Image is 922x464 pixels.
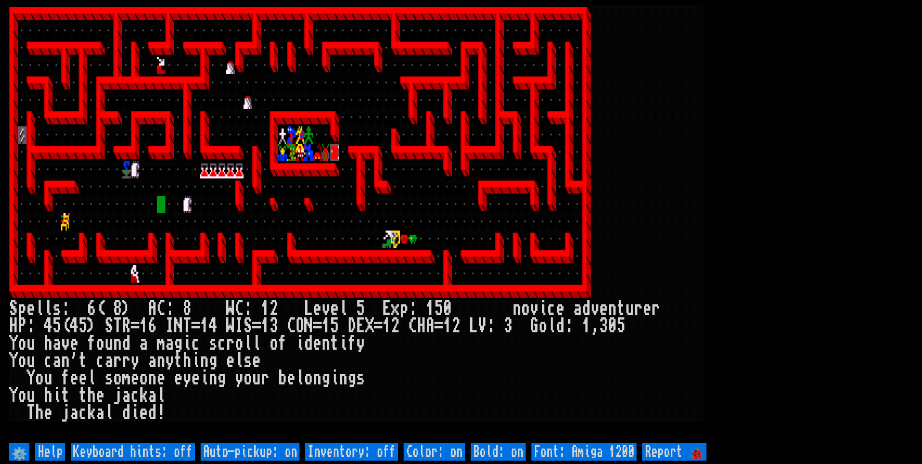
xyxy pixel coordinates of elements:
[278,335,287,352] div: f
[191,335,200,352] div: c
[434,317,443,335] div: =
[599,317,608,335] div: 3
[157,404,165,422] div: !
[443,300,452,317] div: 0
[44,352,53,369] div: c
[87,335,96,352] div: f
[61,352,70,369] div: n
[148,387,157,404] div: a
[313,317,322,335] div: =
[87,300,96,317] div: 6
[252,317,261,335] div: =
[322,369,330,387] div: g
[200,369,209,387] div: i
[96,352,105,369] div: c
[244,335,252,352] div: l
[382,317,391,335] div: 1
[642,443,706,461] input: Report 🐞
[157,369,165,387] div: e
[113,300,122,317] div: 8
[296,317,304,335] div: O
[478,317,487,335] div: V
[131,404,139,422] div: i
[18,335,27,352] div: o
[252,335,261,352] div: l
[643,300,651,317] div: e
[105,352,113,369] div: a
[174,352,183,369] div: t
[71,443,195,461] input: Keyboard hints: off
[113,335,122,352] div: n
[44,335,53,352] div: h
[96,404,105,422] div: a
[105,404,113,422] div: l
[304,317,313,335] div: N
[61,387,70,404] div: t
[278,369,287,387] div: b
[235,335,244,352] div: o
[539,300,547,317] div: i
[374,317,382,335] div: =
[313,300,322,317] div: e
[270,317,278,335] div: 3
[122,387,131,404] div: a
[174,317,183,335] div: N
[53,300,61,317] div: s
[322,300,330,317] div: v
[209,369,217,387] div: n
[157,335,165,352] div: m
[339,300,348,317] div: l
[148,352,157,369] div: a
[382,300,391,317] div: E
[487,317,495,335] div: :
[79,369,87,387] div: e
[53,335,61,352] div: a
[270,300,278,317] div: 2
[200,352,209,369] div: n
[209,317,217,335] div: 4
[531,443,637,461] input: Font: Amiga 1200
[44,369,53,387] div: u
[521,300,530,317] div: o
[287,317,296,335] div: C
[356,300,365,317] div: 5
[157,300,165,317] div: C
[53,317,61,335] div: 5
[305,443,398,461] input: Inventory: off
[408,317,417,335] div: C
[27,404,35,422] div: T
[365,317,374,335] div: X
[165,335,174,352] div: a
[183,317,191,335] div: T
[471,443,526,461] input: Bold: on
[235,317,244,335] div: I
[122,404,131,422] div: d
[261,369,270,387] div: r
[434,300,443,317] div: 5
[96,387,105,404] div: e
[261,300,270,317] div: 1
[9,352,18,369] div: Y
[27,300,35,317] div: e
[148,317,157,335] div: 6
[304,335,313,352] div: d
[244,352,252,369] div: s
[330,369,339,387] div: i
[183,369,191,387] div: y
[356,335,365,352] div: y
[35,300,44,317] div: l
[404,443,465,461] input: Color: on
[625,300,634,317] div: u
[452,317,461,335] div: 2
[339,369,348,387] div: n
[27,369,35,387] div: Y
[217,335,226,352] div: c
[122,317,131,335] div: R
[165,317,174,335] div: I
[79,352,87,369] div: t
[226,352,235,369] div: e
[356,317,365,335] div: E
[330,335,339,352] div: t
[27,317,35,335] div: :
[79,387,87,404] div: t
